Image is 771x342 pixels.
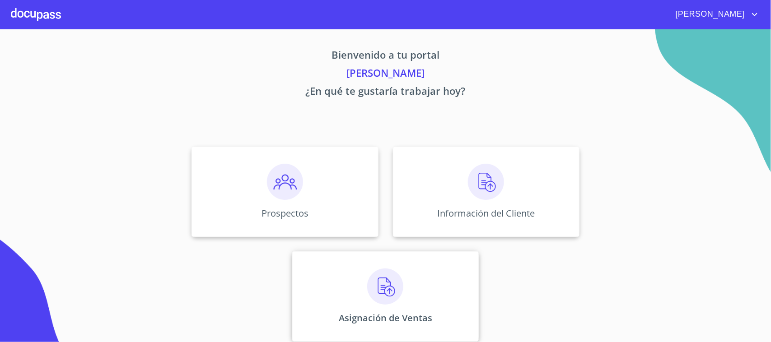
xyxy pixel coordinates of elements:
[669,7,749,22] span: [PERSON_NAME]
[437,207,535,219] p: Información del Cliente
[107,47,664,65] p: Bienvenido a tu portal
[669,7,760,22] button: account of current user
[468,164,504,200] img: carga.png
[262,207,308,219] p: Prospectos
[107,65,664,83] p: [PERSON_NAME]
[107,83,664,102] p: ¿En qué te gustaría trabajar hoy?
[267,164,303,200] img: prospectos.png
[339,312,432,324] p: Asignación de Ventas
[367,268,403,305] img: carga.png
